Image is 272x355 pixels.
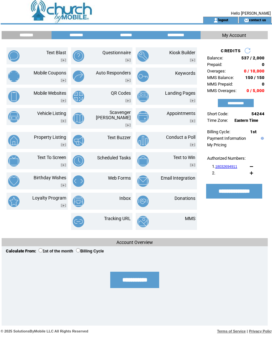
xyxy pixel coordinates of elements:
img: video.png [61,58,66,62]
span: Hello [PERSON_NAME] [231,11,271,16]
a: Loyalty Program [32,195,66,201]
img: auto-responders.png [73,71,84,82]
span: 1. [212,164,237,169]
a: logout [218,18,228,22]
a: Conduct a Poll [166,135,195,140]
img: video.png [61,119,66,123]
img: inbox.png [73,196,84,207]
span: 0 [262,62,264,67]
a: Mobile Websites [34,90,66,96]
img: video.png [61,163,66,167]
label: 1st of the month [38,249,73,253]
img: help.gif [259,137,264,140]
a: Landing Pages [165,90,195,96]
img: appointments.png [137,111,149,122]
span: Authorized Numbers: [207,156,246,161]
span: 0 / 5,000 [247,88,264,93]
a: Mobile Coupons [34,70,66,75]
img: loyalty-program.png [8,196,20,207]
img: web-forms.png [73,175,84,187]
a: Donations [174,196,195,201]
label: Billing Cycle [76,249,104,253]
a: Inbox [119,196,131,201]
span: MMS Balance: [207,75,234,80]
img: birthday-wishes.png [8,175,20,187]
span: My Account [222,33,246,38]
img: video.png [190,143,195,147]
span: MMS Prepaid: [207,82,233,87]
a: My Pricing [207,142,226,147]
img: conduct-a-poll.png [137,135,149,146]
a: Scavenger [PERSON_NAME] [96,110,131,120]
img: property-listing.png [8,135,20,146]
img: scheduled-tasks.png [73,155,84,167]
img: video.png [190,163,195,167]
img: text-buzzer.png [73,135,84,146]
a: Auto Responders [96,70,131,75]
img: contact_us_icon.gif [244,18,249,23]
img: video.png [125,58,131,62]
a: Appointments [167,111,195,116]
input: Billing Cycle [76,248,80,252]
a: Email Integration [161,175,195,181]
a: 18032694911 [215,165,237,169]
img: keywords.png [137,71,149,82]
a: Kiosk Builder [169,50,195,55]
img: video.png [61,99,66,103]
a: Birthday Wishes [34,175,66,180]
a: Text Blast [46,50,66,55]
img: mobile-websites.png [8,91,20,102]
span: Eastern Time [234,118,258,123]
span: 54244 [251,111,264,116]
img: video.png [125,123,131,127]
img: donations.png [137,196,149,207]
img: video.png [61,184,66,187]
img: questionnaire.png [73,50,84,62]
a: Payment Information [207,136,246,141]
img: video.png [190,58,195,62]
span: Billing Cycle: [207,129,230,134]
img: video.png [125,79,131,82]
a: Terms of Service [217,329,246,333]
img: video.png [61,204,66,207]
img: text-to-screen.png [8,155,20,167]
a: Text To Screen [37,155,66,160]
img: text-blast.png [8,50,20,62]
span: Calculate From: [6,249,36,253]
img: vehicle-listing.png [8,111,20,122]
span: 2. [212,170,215,175]
span: 1st [250,129,256,134]
img: mms.png [137,216,149,227]
img: mobile-coupons.png [8,71,20,82]
a: Text to Win [173,155,195,160]
span: Prepaid: [207,62,222,67]
a: Property Listing [34,135,66,140]
img: kiosk-builder.png [137,50,149,62]
img: qr-codes.png [73,91,84,102]
span: 0 / 10,000 [244,69,264,73]
img: text-to-win.png [137,155,149,167]
a: Questionnaire [102,50,131,55]
a: Tracking URL [104,216,131,221]
img: video.png [125,99,131,103]
span: 537 / 2,000 [241,56,264,60]
img: scavenger-hunt.png [73,113,84,124]
a: Scheduled Tasks [97,155,131,160]
a: Text Buzzer [107,135,131,140]
a: contact us [249,18,266,22]
img: video.png [190,119,195,123]
span: Account Overview [116,240,153,245]
img: video.png [61,79,66,82]
img: landing-pages.png [137,91,149,102]
span: 150 / 150 [245,75,264,80]
span: © 2025 SolutionsByMobile LLC All Rights Reserved [1,329,88,333]
a: MMS [185,216,195,221]
a: Vehicle Listing [37,111,66,116]
span: Time Zone: [207,118,228,123]
span: Balance: [207,56,223,60]
span: 0 [262,82,264,87]
img: video.png [61,143,66,147]
span: Short Code: [207,111,228,116]
img: email-integration.png [137,175,149,187]
img: tracking-url.png [73,216,84,227]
